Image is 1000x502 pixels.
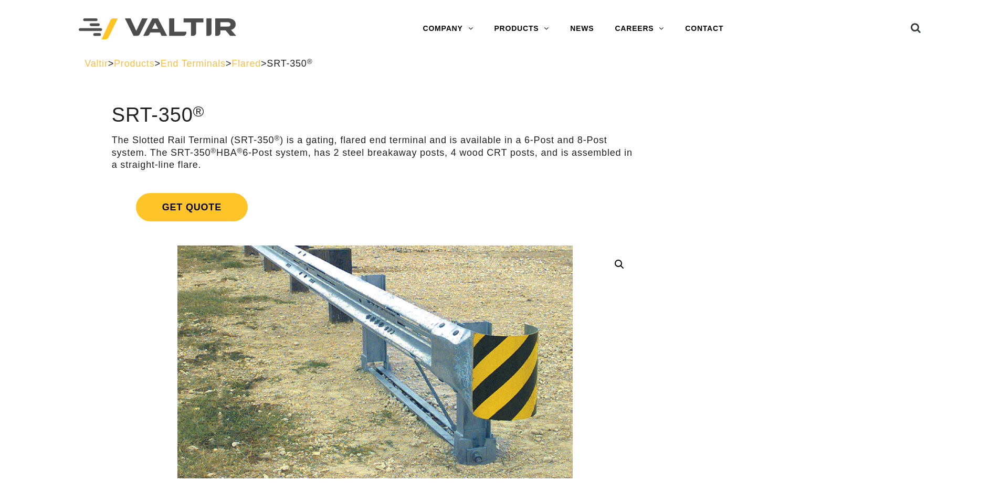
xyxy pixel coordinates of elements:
a: NEWS [560,18,604,39]
sup: ® [193,103,205,120]
span: Get Quote [136,193,248,221]
a: CAREERS [604,18,675,39]
img: Valtir [79,18,236,40]
a: CONTACT [675,18,734,39]
p: The Slotted Rail Terminal (SRT-350 ) is a gating, flared end terminal and is available in a 6-Pos... [112,134,638,171]
a: Valtir [85,58,108,69]
sup: ® [237,147,243,155]
sup: ® [210,147,216,155]
span: SRT-350 [267,58,312,69]
a: PRODUCTS [483,18,560,39]
sup: ® [274,134,280,142]
h1: SRT-350 [112,104,638,126]
a: Products [114,58,154,69]
a: Get Quote [112,180,638,234]
a: End Terminals [161,58,226,69]
div: > > > > [85,58,915,70]
sup: ® [307,58,313,66]
a: Flared [231,58,261,69]
a: COMPANY [412,18,483,39]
